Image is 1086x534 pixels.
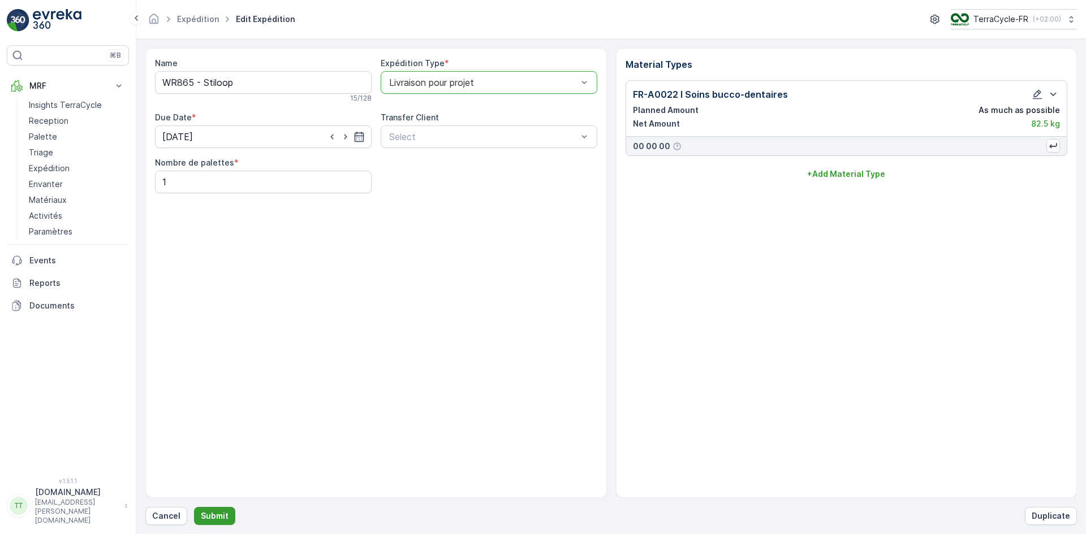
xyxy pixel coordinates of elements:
a: Paramètres [24,224,129,240]
a: Triage [24,145,129,160]
span: Edit Expédition [234,14,298,25]
p: Reception [29,115,68,127]
p: 82.5 kg [1031,118,1060,129]
p: 00 00 00 [633,141,670,152]
a: Expédition [24,160,129,176]
span: v 1.51.1 [7,477,129,484]
a: Reception [24,113,129,129]
a: Envanter [24,176,129,192]
button: +Add Material Type [626,165,1068,183]
label: Expédition Type [381,58,445,68]
label: Transfer Client [381,112,439,122]
p: 15 / 128 [350,94,372,103]
p: MRF [29,80,106,92]
a: Insights TerraCycle [24,97,129,113]
p: Paramètres [29,226,72,237]
p: Documents [29,300,124,311]
p: Reports [29,277,124,289]
p: Insights TerraCycle [29,99,102,111]
p: Submit [201,510,229,522]
p: Material Types [626,58,1068,71]
a: Events [7,249,129,272]
label: Due Date [155,112,192,122]
button: TT[DOMAIN_NAME][EMAIL_ADDRESS][PERSON_NAME][DOMAIN_NAME] [7,487,129,525]
input: dd/mm/yyyy [155,125,372,148]
p: [DOMAIN_NAME] [35,487,119,498]
p: TerraCycle-FR [973,14,1028,25]
p: Select [389,130,578,144]
img: logo [7,9,29,32]
p: FR-A0022 I Soins bucco-dentaires [633,88,788,101]
p: Planned Amount [633,105,699,116]
p: Envanter [29,179,63,190]
p: Expédition [29,163,70,174]
p: Duplicate [1032,510,1070,522]
a: Documents [7,294,129,317]
button: TerraCycle-FR(+02:00) [951,9,1077,29]
label: Name [155,58,178,68]
p: Events [29,255,124,266]
button: MRF [7,75,129,97]
p: [EMAIL_ADDRESS][PERSON_NAME][DOMAIN_NAME] [35,498,119,525]
div: TT [10,497,28,515]
button: Cancel [145,507,187,525]
p: Triage [29,147,53,158]
a: Activités [24,208,129,224]
button: Duplicate [1025,507,1077,525]
p: ( +02:00 ) [1033,15,1061,24]
a: Homepage [148,17,160,27]
p: + Add Material Type [807,168,885,180]
button: Submit [194,507,235,525]
p: As much as possible [979,105,1060,116]
a: Reports [7,272,129,294]
p: Net Amount [633,118,680,129]
a: Matériaux [24,192,129,208]
div: Help Tooltip Icon [673,142,682,151]
label: Nombre de palettes [155,158,234,167]
img: TC_H152nZO.png [951,13,969,25]
p: Matériaux [29,194,67,206]
a: Expédition [177,14,219,24]
a: Palette [24,129,129,145]
p: Cancel [152,510,180,522]
p: ⌘B [110,51,121,60]
p: Palette [29,131,57,142]
img: logo_light-DOdMpM7g.png [33,9,81,32]
p: Activités [29,210,62,222]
